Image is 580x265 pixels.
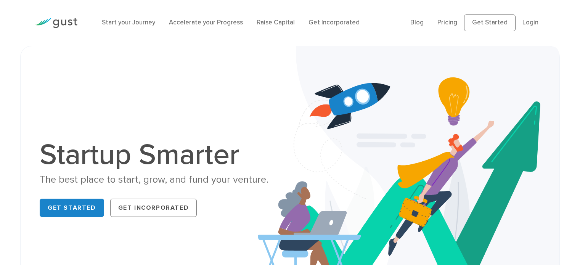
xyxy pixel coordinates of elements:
a: Pricing [437,19,457,26]
a: Get Started [464,14,516,31]
a: Start your Journey [102,19,155,26]
a: Accelerate your Progress [169,19,243,26]
a: Login [522,19,538,26]
h1: Startup Smarter [40,140,284,169]
img: Gust Logo [35,18,77,28]
a: Blog [410,19,424,26]
a: Get Incorporated [110,199,197,217]
a: Raise Capital [257,19,295,26]
a: Get Started [40,199,104,217]
a: Get Incorporated [308,19,360,26]
div: The best place to start, grow, and fund your venture. [40,173,284,186]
